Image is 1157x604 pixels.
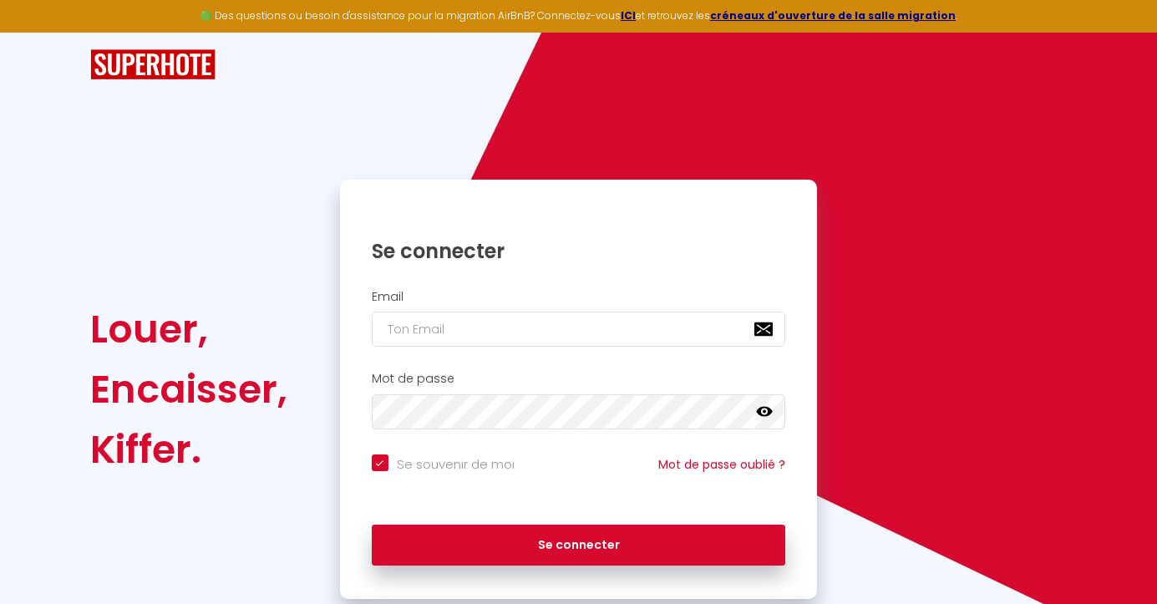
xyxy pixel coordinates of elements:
[372,525,786,566] button: Se connecter
[372,290,786,304] h2: Email
[372,372,786,386] h2: Mot de passe
[90,49,216,80] img: SuperHote logo
[90,299,287,359] div: Louer,
[372,238,786,264] h1: Se connecter
[621,8,636,23] a: ICI
[372,312,786,347] input: Ton Email
[90,359,287,419] div: Encaisser,
[658,456,785,473] a: Mot de passe oublié ?
[710,8,956,23] a: créneaux d'ouverture de la salle migration
[90,419,287,480] div: Kiffer.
